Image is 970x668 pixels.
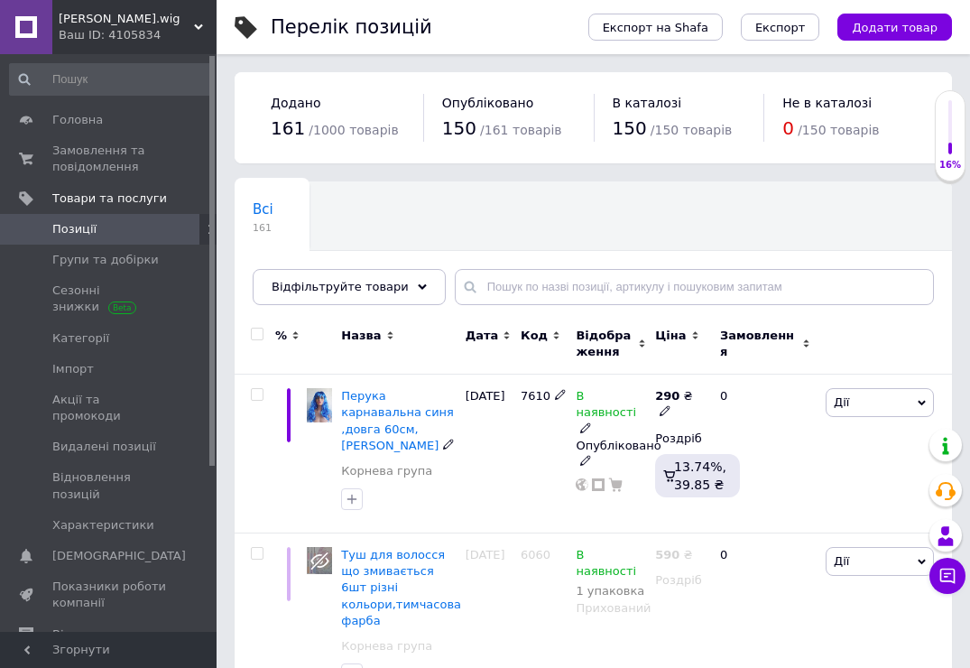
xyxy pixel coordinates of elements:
[613,96,682,110] span: В каталозі
[521,328,548,344] span: Код
[341,389,454,452] a: Перука карнавальна синя ,довга 60см,[PERSON_NAME]
[466,328,499,344] span: Дата
[52,330,109,347] span: Категорії
[576,438,646,470] div: Опубліковано
[709,375,821,533] div: 0
[655,431,705,447] div: Роздріб
[253,201,273,218] span: Всі
[307,388,332,422] img: Парик карнавальный синий, 60см,перука Мальвины
[782,117,794,139] span: 0
[521,548,550,561] span: 6060
[576,600,646,617] div: Прихований
[741,14,820,41] button: Експорт
[455,269,934,305] input: Пошук по назві позиції, артикулу і пошуковим запитам
[52,252,159,268] span: Групи та добірки
[655,547,692,563] div: ₴
[782,96,872,110] span: Не в каталозі
[480,123,561,137] span: / 161 товарів
[341,548,461,627] a: Туш для волосся що змивається 6шт різні кольори,тимчасова фарба
[603,21,708,34] span: Експорт на Shafa
[521,389,550,403] span: 7610
[341,328,381,344] span: Назва
[576,584,646,598] div: 1 упаковка
[309,123,398,137] span: / 1000 товарів
[52,221,97,237] span: Позиції
[52,579,167,611] span: Показники роботи компанії
[52,439,156,455] span: Видалені позиції
[461,375,516,533] div: [DATE]
[442,96,534,110] span: Опубліковано
[272,280,409,293] span: Відфільтруйте товари
[271,96,320,110] span: Додано
[576,328,633,360] span: Відображення
[341,463,432,479] a: Корнева група
[720,328,798,360] span: Замовлення
[837,14,952,41] button: Додати товар
[442,117,476,139] span: 150
[59,27,217,43] div: Ваш ID: 4105834
[929,558,965,594] button: Чат з покупцем
[576,548,636,583] span: В наявності
[52,548,186,564] span: [DEMOGRAPHIC_DATA]
[52,143,167,175] span: Замовлення та повідомлення
[651,123,732,137] span: / 150 товарів
[52,112,103,128] span: Головна
[271,18,432,37] div: Перелік позицій
[655,328,686,344] span: Ціна
[52,626,99,643] span: Відгуки
[655,572,705,589] div: Роздріб
[798,123,879,137] span: / 150 товарів
[936,159,965,172] div: 16%
[275,328,287,344] span: %
[52,392,167,424] span: Акції та промокоди
[576,389,636,424] span: В наявності
[655,388,705,421] div: ₴
[852,21,938,34] span: Додати товар
[59,11,194,27] span: Niki.wig
[52,517,154,533] span: Характеристики
[341,638,432,654] a: Корнева група
[674,459,726,492] span: 13.74%, 39.85 ₴
[655,548,679,561] b: 590
[755,21,806,34] span: Експорт
[52,190,167,207] span: Товари та послуги
[253,221,273,235] span: 161
[588,14,723,41] button: Експорт на Shafa
[52,361,94,377] span: Імпорт
[9,63,213,96] input: Пошук
[834,554,849,568] span: Дії
[307,547,332,574] img: Тушь для волос смывается 6шт различные цвета,временная фарфа
[271,117,305,139] span: 161
[52,469,167,502] span: Відновлення позицій
[52,283,167,315] span: Сезонні знижки
[834,395,849,409] span: Дії
[655,389,679,403] b: 290
[613,117,647,139] span: 150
